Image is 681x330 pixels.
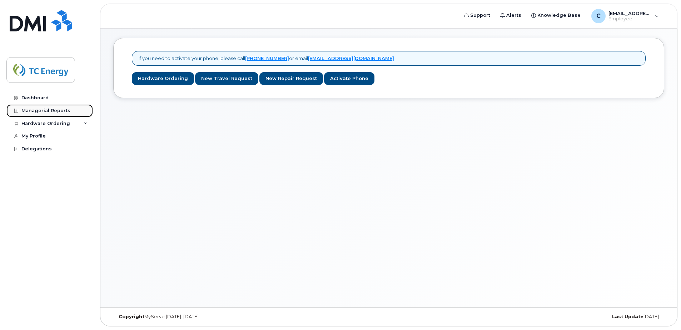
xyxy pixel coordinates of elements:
[308,55,394,61] a: [EMAIL_ADDRESS][DOMAIN_NAME]
[259,72,323,85] a: New Repair Request
[612,314,643,319] strong: Last Update
[132,72,194,85] a: Hardware Ordering
[650,299,676,325] iframe: Messenger Launcher
[481,314,664,320] div: [DATE]
[139,55,394,62] p: If you need to activate your phone, please call or email
[195,72,258,85] a: New Travel Request
[119,314,144,319] strong: Copyright
[113,314,297,320] div: MyServe [DATE]–[DATE]
[245,55,289,61] a: [PHONE_NUMBER]
[324,72,374,85] a: Activate Phone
